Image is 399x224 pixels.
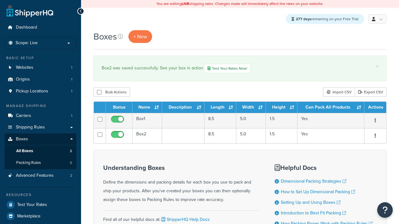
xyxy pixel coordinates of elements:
[7,5,53,17] a: ShipperHQ Home
[16,65,33,70] span: Websites
[297,113,364,128] td: Yes
[376,64,378,69] a: ×
[133,33,147,40] span: + New
[5,145,76,157] li: All Boxes
[281,178,346,184] a: Dimensional Packing Strategies
[16,40,38,46] span: Scope: Live
[5,199,76,210] a: Test Your Rates
[5,170,76,181] a: Advanced Features 2
[275,164,373,171] h3: Helpful Docs
[5,74,76,85] a: Origins 1
[16,77,30,82] span: Origins
[377,202,393,218] button: Open Resource Center
[132,113,162,128] td: Box1
[103,164,259,204] div: Define the dimensions and packing details for each box you use to pack and ship your products. Af...
[204,64,251,73] a: Test Your Rates Now!
[132,102,162,113] th: Name : activate to sort column ascending
[364,102,386,113] th: Actions
[106,102,132,113] th: Status
[5,103,76,109] div: Manage Shipping
[103,210,259,224] div: Find all of our helpful docs at:
[70,173,72,178] span: 2
[5,133,76,145] a: Boxes
[286,14,364,24] div: remaining on your Free Trial
[5,157,76,169] a: Packing Rules 0
[102,64,378,73] div: Box2 was saved successfully. See your box in action
[182,1,189,7] b: LIVE
[5,86,76,97] li: Pickup Locations
[16,125,45,130] span: Shipping Rules
[71,65,72,70] span: 1
[5,133,76,169] li: Boxes
[16,173,54,178] span: Advanced Features
[204,102,237,113] th: Length : activate to sort column ascending
[281,199,340,206] a: Setting Up and Using Boxes
[94,87,130,97] button: Bulk Actions
[266,102,297,113] th: Height : activate to sort column ascending
[5,22,76,33] a: Dashboard
[16,160,41,166] span: Packing Rules
[297,128,364,143] td: Yes
[5,145,76,157] a: All Boxes 2
[5,62,76,73] li: Websites
[16,89,48,94] span: Pickup Locations
[236,128,266,143] td: 5.0
[16,148,33,154] span: All Boxes
[5,192,76,198] div: Resources
[5,170,76,181] li: Advanced Features
[5,62,76,73] a: Websites 1
[355,87,387,97] a: Export CSV
[281,189,355,195] a: How to Set Up Dimensional Packing
[323,87,355,97] div: Import CSV
[296,16,311,22] strong: 277 days
[204,128,237,143] td: 8.5
[266,128,297,143] td: 1.5
[236,102,266,113] th: Width : activate to sort column ascending
[5,74,76,85] li: Origins
[5,110,76,122] li: Carriers
[266,113,297,128] td: 1.5
[297,102,364,113] th: Can Pack All Products : activate to sort column ascending
[162,102,204,113] th: Description : activate to sort column ascending
[17,202,47,208] span: Test Your Rates
[236,113,266,128] td: 5.0
[5,86,76,97] a: Pickup Locations 1
[128,30,152,43] a: + New
[17,214,41,219] span: Marketplace
[160,216,210,223] a: ShipperHQ Help Docs
[103,164,259,171] h3: Understanding Boxes
[16,113,31,119] span: Carriers
[5,110,76,122] a: Carriers 1
[16,137,28,142] span: Boxes
[16,25,37,30] span: Dashboard
[5,157,76,169] li: Packing Rules
[71,113,72,119] span: 1
[204,113,237,128] td: 8.5
[5,55,76,61] div: Basic Setup
[132,128,162,143] td: Box2
[71,77,72,82] span: 1
[5,211,76,222] a: Marketplace
[70,148,72,154] span: 2
[5,122,76,133] a: Shipping Rules
[281,210,346,216] a: Introduction to Best Fit Packing
[94,30,117,43] h1: Boxes
[71,89,72,94] span: 1
[70,160,72,166] span: 0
